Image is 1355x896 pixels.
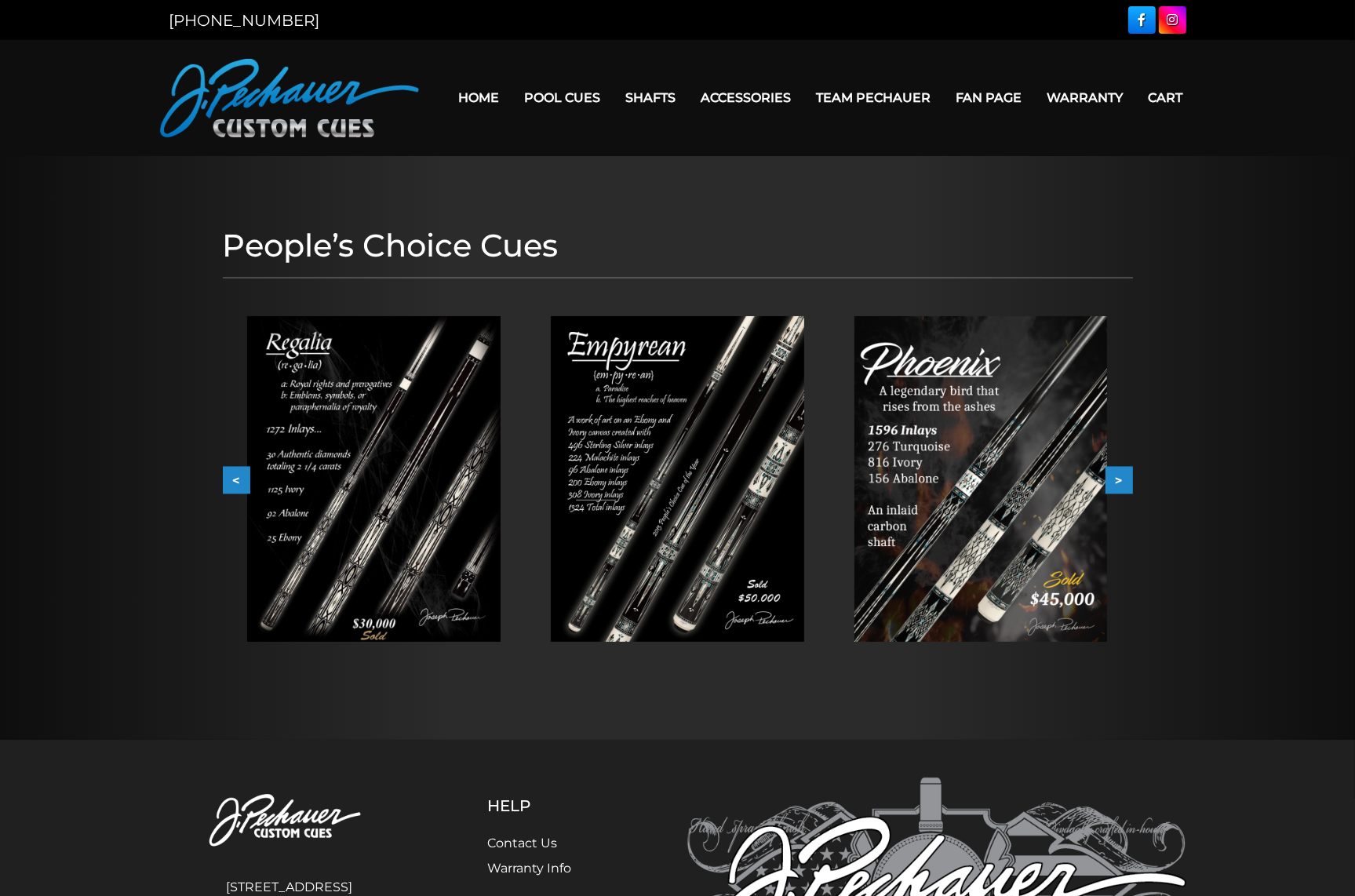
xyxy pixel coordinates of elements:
[614,78,689,118] a: Shafts
[223,467,1133,494] div: Carousel Navigation
[223,227,1133,264] h1: People’s Choice Cues
[1105,467,1133,494] button: >
[160,59,419,137] img: Pechauer Custom Cues
[1136,78,1196,118] a: Cart
[446,78,512,118] a: Home
[1035,78,1136,118] a: Warranty
[169,11,320,30] a: [PHONE_NUMBER]
[487,861,571,876] a: Warranty Info
[512,78,614,118] a: Pool Cues
[487,836,557,850] a: Contact Us
[944,78,1035,118] a: Fan Page
[804,78,944,118] a: Team Pechauer
[689,78,804,118] a: Accessories
[169,778,410,865] img: Pechauer Custom Cues
[223,467,250,494] button: <
[487,796,609,815] h5: Help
